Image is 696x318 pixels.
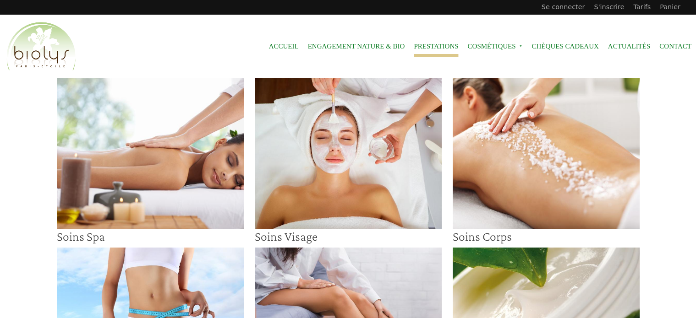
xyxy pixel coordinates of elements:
h3: Soins Visage [255,229,442,244]
span: Cosmétiques [468,36,523,57]
a: Prestations [414,36,458,57]
a: Actualités [608,36,651,57]
h3: Soins Spa [57,229,244,244]
a: Engagement Nature & Bio [308,36,405,57]
a: Accueil [269,36,299,57]
img: Soins Corps [453,78,640,229]
img: soins spa institut biolys paris [57,78,244,229]
h3: Soins Corps [453,229,640,244]
img: Soins visage institut biolys paris [255,78,442,229]
span: » [519,44,523,48]
a: Chèques cadeaux [532,36,599,57]
a: Contact [659,36,691,57]
img: Accueil [5,21,78,73]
